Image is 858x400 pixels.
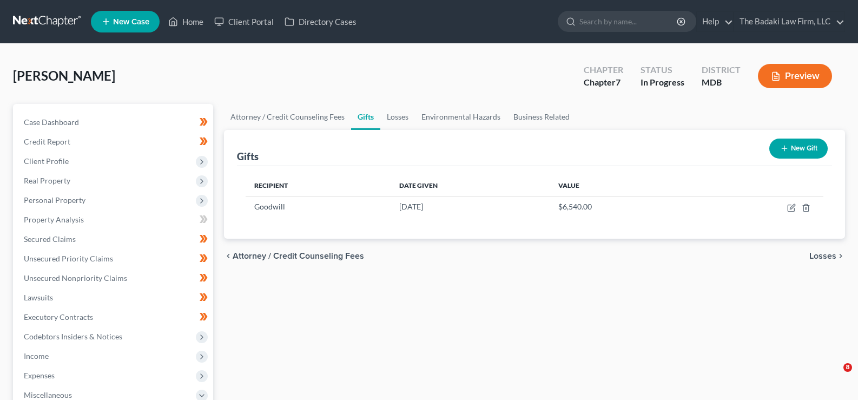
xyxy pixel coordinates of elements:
div: Gifts [237,150,259,163]
a: Unsecured Priority Claims [15,249,213,268]
button: Losses chevron_right [809,252,845,260]
span: Property Analysis [24,215,84,224]
span: New Case [113,18,149,26]
a: Client Portal [209,12,279,31]
a: The Badaki Law Firm, LLC [734,12,844,31]
span: Attorney / Credit Counseling Fees [233,252,364,260]
a: Environmental Hazards [415,104,507,130]
span: Losses [809,252,836,260]
a: Help [697,12,733,31]
a: Credit Report [15,132,213,152]
a: Business Related [507,104,576,130]
span: Credit Report [24,137,70,146]
span: Expenses [24,371,55,380]
span: Date Given [399,181,438,189]
div: District [702,64,741,76]
span: Income [24,351,49,360]
span: $6,540.00 [558,202,592,211]
a: Lawsuits [15,288,213,307]
span: Recipient [254,181,288,189]
i: chevron_right [836,252,845,260]
span: [PERSON_NAME] [13,68,115,83]
span: Secured Claims [24,234,76,244]
input: Search by name... [579,11,678,31]
span: Codebtors Insiders & Notices [24,332,122,341]
span: Case Dashboard [24,117,79,127]
div: Chapter [584,76,623,89]
div: In Progress [641,76,684,89]
div: Status [641,64,684,76]
span: Value [558,181,579,189]
iframe: Intercom live chat [821,363,847,389]
span: Client Profile [24,156,69,166]
a: Losses [380,104,415,130]
a: Case Dashboard [15,113,213,132]
span: [DATE] [399,202,423,211]
i: chevron_left [224,252,233,260]
button: chevron_left Attorney / Credit Counseling Fees [224,252,364,260]
button: Preview [758,64,832,88]
a: Directory Cases [279,12,362,31]
span: Unsecured Nonpriority Claims [24,273,127,283]
div: MDB [702,76,741,89]
span: 7 [616,77,621,87]
span: Goodwill [254,202,285,211]
a: Executory Contracts [15,307,213,327]
a: Property Analysis [15,210,213,229]
span: Miscellaneous [24,390,72,399]
a: Secured Claims [15,229,213,249]
button: New Gift [769,139,828,159]
a: Attorney / Credit Counseling Fees [224,104,351,130]
span: Real Property [24,176,70,185]
span: Personal Property [24,195,85,205]
span: Executory Contracts [24,312,93,322]
a: Gifts [351,104,380,130]
div: Chapter [584,64,623,76]
span: Lawsuits [24,293,53,302]
a: Home [163,12,209,31]
span: 8 [843,363,852,372]
span: Unsecured Priority Claims [24,254,113,263]
a: Unsecured Nonpriority Claims [15,268,213,288]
